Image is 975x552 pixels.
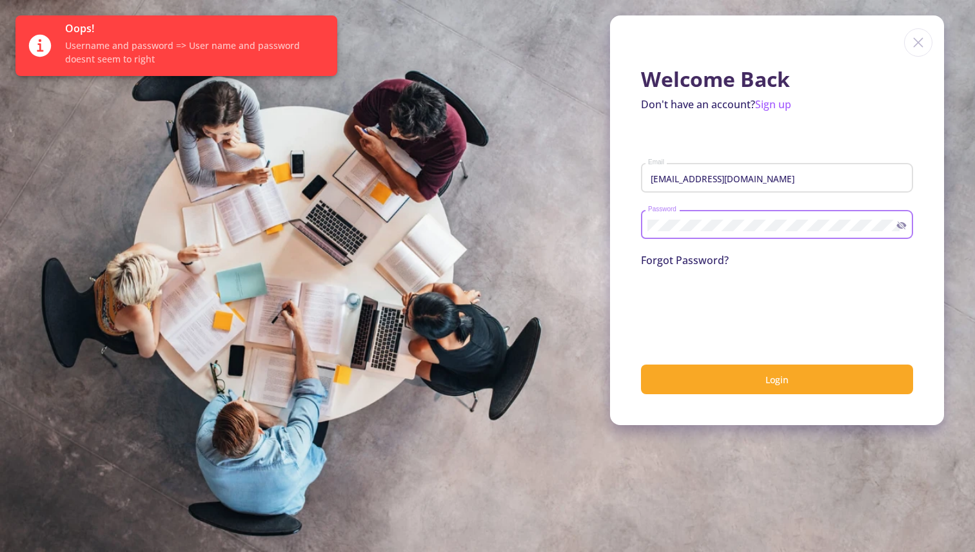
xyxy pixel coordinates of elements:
a: Forgot Password? [641,253,729,267]
button: Login [641,365,913,395]
span: Login [765,374,789,386]
a: Sign up [755,97,791,111]
iframe: reCAPTCHA [641,283,837,334]
img: close icon [904,28,932,57]
span: Oops! [65,21,327,36]
h1: Welcome Back [641,67,913,91]
span: Username and password => User name and password doesnt seem to right [65,39,327,66]
p: Don't have an account? [641,97,913,112]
